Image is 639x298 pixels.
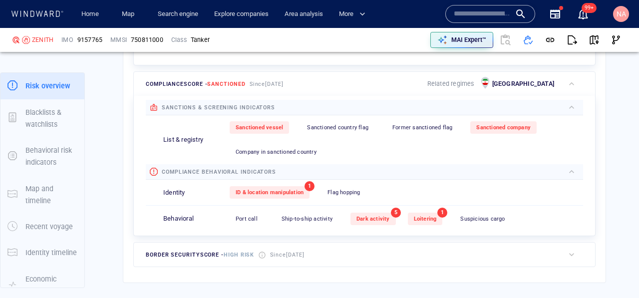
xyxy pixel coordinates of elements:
[163,188,185,198] p: Identity
[146,252,254,258] span: border security score -
[168,253,211,269] div: [DATE] - [DATE]
[571,2,595,26] button: 99+
[437,208,447,218] span: 1
[307,124,368,131] span: Sanctioned country flag
[131,35,163,44] div: 750811000
[582,3,597,13] span: 99+
[25,106,77,131] p: Blacklists & watchlists
[617,10,626,18] span: NA
[51,10,93,25] div: (Still Loading...)
[517,29,539,51] button: Add to vessel list
[282,216,332,222] span: Ship-to-ship activity
[476,124,531,131] span: Sanctioned company
[597,253,632,291] iframe: Chat
[386,36,411,51] button: Export vessel information
[0,240,84,266] button: Identity timeline
[327,189,360,196] span: Flag hopping
[0,189,84,199] a: Map and timeline
[191,35,210,44] div: Tanker
[339,8,365,20] span: More
[0,214,84,240] button: Recent voyage
[146,81,246,87] span: compliance score -
[236,149,317,155] span: Company in sanctioned country
[207,81,245,87] span: Sanctioned
[441,36,457,51] button: Create an AOI.
[392,124,452,131] span: Former sanctioned flag
[451,35,486,44] p: MAI Expert™
[118,5,142,23] a: Map
[32,35,53,44] div: ZENITH
[12,36,20,44] div: Nadav D Compli defined risk: high risk
[162,169,276,175] span: compliance behavioral indicators
[163,135,203,145] p: List & registry
[0,113,84,122] a: Blacklists & watchlists
[426,36,441,51] div: Toggle vessel historical path
[583,29,605,51] button: View on map
[210,5,273,23] a: Explore companies
[0,248,84,257] a: Identity timeline
[427,79,474,88] p: Related regimes
[77,35,102,44] span: 9157765
[224,252,254,258] span: High risk
[411,36,426,51] div: Focus on vessel path
[356,216,390,222] span: Dark activity
[25,247,77,259] p: Identity timeline
[110,35,127,44] p: MMSI
[250,81,284,87] span: Since [DATE]
[74,5,106,23] button: Home
[139,252,231,270] button: 7 days[DATE]-[DATE]
[114,5,146,23] button: Map
[460,216,505,222] span: Suspicious cargo
[154,5,202,23] a: Search engine
[236,189,304,196] span: ID & location manipulation
[25,273,77,298] p: Economic utilization
[305,181,315,191] span: 1
[492,79,554,88] p: [GEOGRAPHIC_DATA]
[236,216,258,222] span: Port call
[25,80,70,92] p: Risk overview
[25,144,77,169] p: Behavioral risk indicators
[61,35,73,44] p: IMO
[0,176,84,214] button: Map and timeline
[0,280,84,289] a: Economic utilization
[539,29,561,51] button: Get link
[0,151,84,161] a: Behavioral risk indicators
[0,81,84,90] a: Risk overview
[335,5,374,23] button: More
[110,10,118,25] div: Compliance Activities
[77,5,103,23] a: Home
[605,29,627,51] button: Visual Link Analysis
[430,32,493,48] button: MAI Expert™
[22,36,30,44] div: Sanctioned
[171,35,187,44] p: Class
[281,5,327,23] a: Area analysis
[25,183,77,207] p: Map and timeline
[270,252,305,258] span: Since [DATE]
[577,8,589,20] div: Notification center
[414,216,437,222] span: Loitering
[0,222,84,231] a: Recent voyage
[5,10,49,25] div: Activity timeline
[441,36,457,51] div: tooltips.createAOI
[163,214,194,224] p: Behavioral
[25,221,73,233] p: Recent voyage
[0,137,84,176] button: Behavioral risk indicators
[0,73,84,99] button: Risk overview
[236,124,283,131] span: Sanctioned vessel
[561,29,583,51] button: Export report
[457,36,472,51] div: Toggle map information layers
[0,99,84,138] button: Blacklists & watchlists
[147,257,166,264] span: 7 days
[391,208,401,218] span: 5
[162,104,275,111] span: sanctions & screening indicators
[611,4,631,24] button: NA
